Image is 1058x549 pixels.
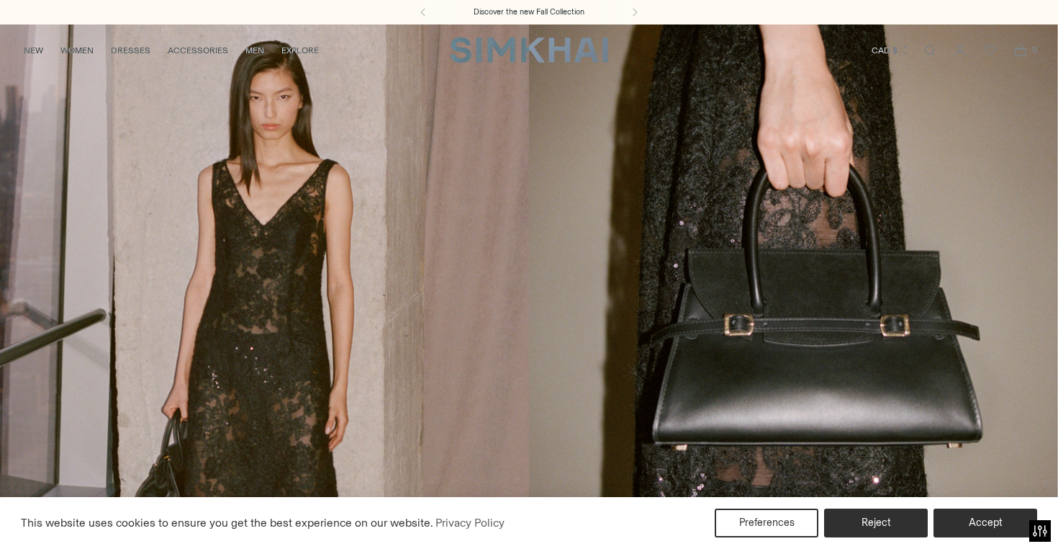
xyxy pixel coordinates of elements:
a: Open search modal [915,36,944,65]
button: Accept [933,509,1037,537]
a: Privacy Policy (opens in a new tab) [433,512,507,534]
a: WOMEN [60,35,94,66]
button: Preferences [715,509,818,537]
a: EXPLORE [281,35,319,66]
button: CAD $ [872,35,910,66]
a: Discover the new Fall Collection [474,6,584,18]
a: ACCESSORIES [168,35,228,66]
span: This website uses cookies to ensure you get the best experience on our website. [21,516,433,530]
a: Wishlist [976,36,1005,65]
span: 0 [1028,43,1041,56]
a: MEN [245,35,264,66]
a: DRESSES [111,35,150,66]
a: SIMKHAI [450,36,608,64]
a: NEW [24,35,43,66]
a: Go to the account page [946,36,975,65]
button: Reject [824,509,928,537]
a: Open cart modal [1006,36,1035,65]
